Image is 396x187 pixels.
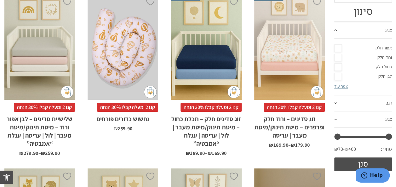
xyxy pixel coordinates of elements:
h3: סינון [334,6,392,18]
bdi: 189.90 [269,142,288,148]
span: ₪ [291,142,295,148]
span: קנו 2 ומעלה קבלו 30% הנחה [14,103,75,112]
h2: נחשוש כדורים פורחים [88,112,158,123]
h2: זוג סדינים חלק – תכלת כחול – מיטת תינוק/מיטת מעבר | לול | עריסה | עגלת “אמבטיה” [171,112,241,148]
h2: זוג סדינים – ורוד חלק ופרפרים – מיטת תינוק/מיטת מעבר | עריסה [254,112,325,139]
img: cat-mini-atc.png [61,86,73,98]
img: cat-mini-atc.png [311,86,323,98]
span: ₪400 [345,146,356,153]
a: צבע [334,22,392,39]
div: מחיר: — [334,144,392,157]
bdi: 259.90 [113,125,132,132]
span: – [4,148,75,156]
bdi: 179.90 [291,142,310,148]
span: ₪ [208,150,212,156]
span: ₪ [113,125,118,132]
bdi: 259.90 [41,150,60,156]
span: ₪ [186,150,190,156]
span: ₪ [41,150,45,156]
img: cat-mini-atc.png [227,86,240,98]
a: אפור חלק [334,43,392,53]
a: צבע [334,111,392,128]
h2: שלישיית סדינים – לבן אפור ורוד – מיטת תינוק/מיטת מעבר | לול | עריסה | עגלת “אמבטיה” [4,112,75,148]
span: קנו 2 ומעלה קבלו 30% הנחה [97,103,158,112]
span: ₪ [19,150,23,156]
a: לבן חלק [334,72,392,81]
button: סנן [334,157,392,171]
span: ₪ [269,142,273,148]
span: ₪70 [334,146,345,153]
span: קנו 2 ומעלה קבלו 30% הנחה [264,103,325,112]
span: – [171,148,241,156]
a: דגם [334,95,392,112]
a: צפה עוד [334,83,348,89]
bdi: 189.90 [186,150,205,156]
a: כחול חלק [334,62,392,72]
bdi: 169.90 [208,150,227,156]
span: – [254,139,325,148]
a: ורוד חלק [334,53,392,62]
iframe: Opens a widget where you can chat to one of our agents [356,168,390,184]
bdi: 279.90 [19,150,38,156]
img: cat-mini-atc.png [144,86,157,98]
span: קנו 2 ומעלה קבלו 30% הנחה [181,103,242,112]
